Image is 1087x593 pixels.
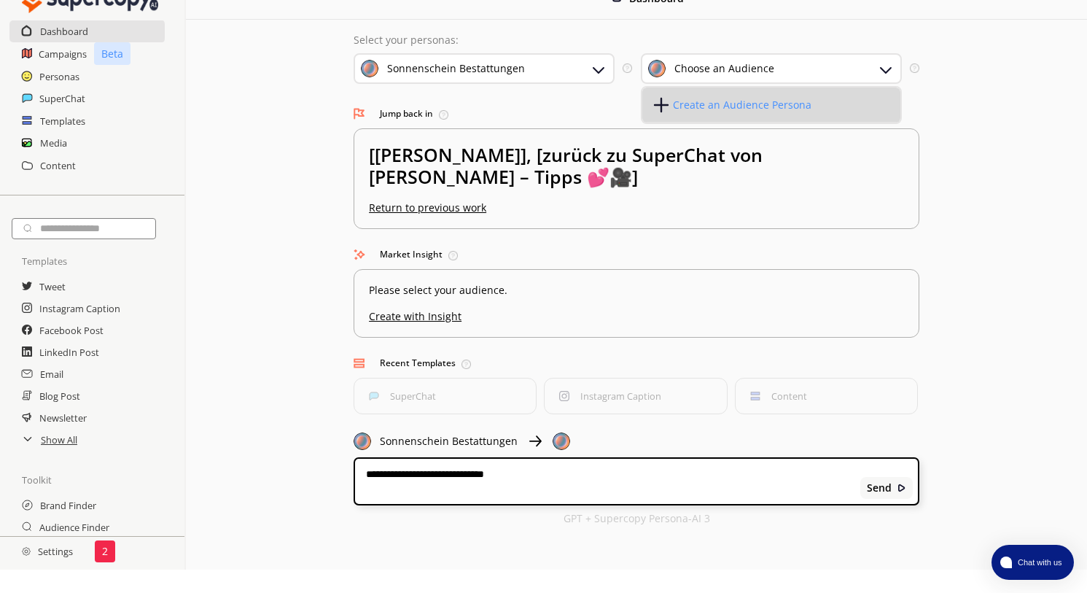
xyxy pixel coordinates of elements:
[369,284,904,296] p: Please select your audience.
[439,110,448,120] img: Tooltip Icon
[590,61,607,78] img: Dropdown Icon
[735,378,918,414] button: Content
[40,20,88,42] a: Dashboard
[369,144,904,202] h2: [[PERSON_NAME]], [zurück zu SuperChat von [PERSON_NAME] – Tipps 💕🎥]
[39,88,85,109] a: SuperChat
[354,433,371,450] img: Close
[387,63,525,74] div: Sonnenschein Bestattungen
[526,433,544,450] img: Close
[39,66,79,88] a: Personas
[39,298,120,319] a: Instagram Caption
[564,513,710,524] p: GPT + Supercopy Persona-AI 3
[544,378,727,414] button: Instagram Caption
[354,352,919,374] h3: Recent Templates
[354,357,365,369] img: Popular Templates
[1012,557,1065,568] span: Chat with us
[40,110,85,132] a: Templates
[910,63,919,73] img: Tooltip Icon
[867,482,892,494] b: Send
[40,363,63,385] a: Email
[354,378,537,414] button: SuperChat
[448,251,458,260] img: Tooltip Icon
[39,43,87,65] a: Campaigns
[380,435,518,447] p: Sonnenschein Bestattungen
[354,103,919,125] h3: Jump back in
[369,303,904,322] u: Create with Insight
[40,495,96,516] a: Brand Finder
[623,63,632,73] img: Tooltip Icon
[648,60,666,77] img: Audience Icon
[369,391,379,401] img: SuperChat
[40,155,76,177] a: Content
[461,360,471,369] img: Tooltip Icon
[39,341,99,363] a: LinkedIn Post
[369,201,486,214] u: Return to previous work
[39,407,87,429] a: Newsletter
[39,385,80,407] a: Blog Post
[39,276,66,298] a: Tweet
[991,545,1074,580] button: atlas-launcher
[102,546,108,557] p: 2
[41,429,77,451] a: Show All
[559,391,569,401] img: Instagram Caption
[553,433,570,450] img: Close
[39,319,104,341] a: Facebook Post
[652,96,670,114] img: Add Icon
[40,132,67,154] a: Media
[22,547,31,556] img: Close
[354,34,919,46] p: Select your personas:
[361,60,378,77] img: Brand Icon
[674,63,774,74] div: Choose an Audience
[750,391,760,401] img: Content
[94,42,130,65] p: Beta
[354,108,365,120] img: Jump Back In
[354,244,919,266] h3: Market Insight
[897,483,907,493] img: Close
[39,516,109,538] a: Audience Finder
[673,99,811,111] div: Create an Audience Persona
[877,61,895,78] img: Dropdown Icon
[354,249,365,260] img: Market Insight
